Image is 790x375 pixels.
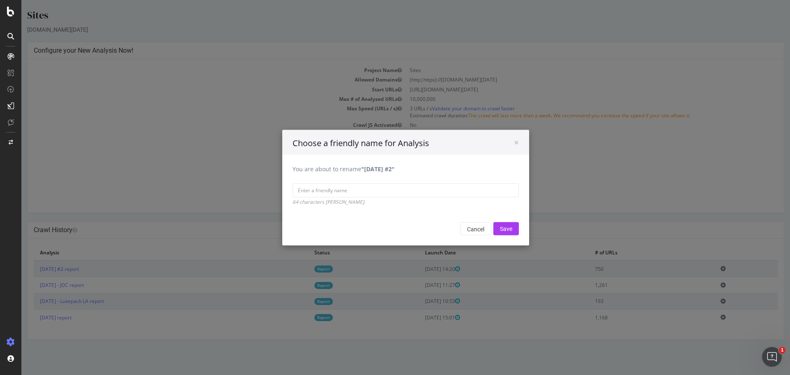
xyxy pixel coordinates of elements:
input: Save [472,222,497,235]
b: "[DATE] #2" [340,165,373,172]
h4: Choose a friendly name for Analysis [271,137,497,149]
label: You are about to rename [271,165,373,173]
button: Cancel [439,222,470,235]
iframe: Intercom live chat [762,347,782,367]
button: Close [493,138,497,147]
input: Enter a friendly name [271,183,497,197]
i: 64 characters [PERSON_NAME]. [271,198,344,205]
span: × [493,136,497,148]
span: 1 [779,347,785,354]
